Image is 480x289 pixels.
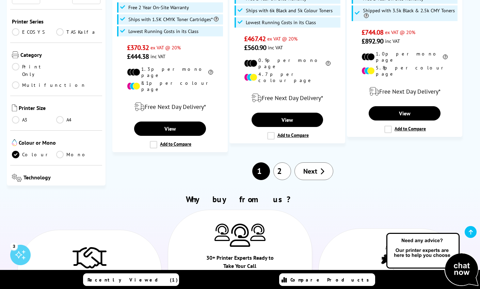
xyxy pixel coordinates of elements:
a: View [252,113,323,127]
span: ex VAT @ 20% [150,44,181,51]
span: inc VAT [268,44,283,51]
span: Ships with 1.5K CMYK Toner Cartridges* [128,17,219,22]
label: Add to Compare [384,126,426,133]
img: Open Live Chat window [385,232,480,288]
a: TASKalfa [56,28,100,36]
span: Free 2 Year On-Site Warranty [128,5,189,10]
span: Printer Series [12,18,100,25]
a: Next [294,162,333,180]
li: 8.1p per colour page [127,80,213,92]
span: £444.38 [127,52,149,61]
h2: Why buy from us? [14,194,465,205]
span: Ships with 6k Black and 5k Colour Toners [246,8,333,13]
a: 2 [273,162,291,180]
span: Colour or Mono [19,139,100,147]
a: View [134,122,206,136]
a: Multifunction [12,81,86,89]
img: Printer Experts [250,224,266,241]
li: 1.0p per mono page [362,51,448,63]
span: £560.90 [244,43,266,52]
span: Next [303,167,317,176]
span: £892.90 [362,37,384,46]
span: ex VAT @ 20% [267,35,298,42]
li: 1.3p per mono page [127,66,213,78]
a: A4 [56,116,100,124]
span: Shipped with 3.5k Black & 2.5k CMY Toners [363,8,456,19]
div: 30+ Printer Experts Ready to Take Your Call [204,254,276,273]
img: Printer Experts [214,224,230,241]
span: £744.08 [362,28,384,37]
a: Recently Viewed (1) [83,273,179,286]
li: 4.7p per colour page [244,71,331,83]
span: Compare Products [290,277,373,283]
a: View [369,106,441,121]
span: Printer Size [19,105,100,113]
li: 0.9p per mono page [244,57,331,69]
img: Printer Experts [230,224,250,247]
label: Add to Compare [150,141,191,148]
span: inc VAT [385,38,400,44]
a: Print Only [12,63,56,78]
span: Category [20,51,100,60]
a: Colour [12,151,56,158]
a: A3 [12,116,56,124]
div: 3 [10,242,18,250]
span: £370.32 [127,43,149,52]
img: Trusted Service [73,244,107,271]
label: Add to Compare [267,132,309,140]
span: inc VAT [150,53,165,60]
img: Category [12,51,19,58]
a: Compare Products [279,273,375,286]
span: £467.42 [244,34,266,43]
a: Mono [56,151,100,158]
img: Colour or Mono [12,139,17,146]
span: Recently Viewed (1) [87,277,178,283]
span: ex VAT @ 20% [385,29,415,35]
span: Lowest Running Costs in its Class [128,29,198,34]
div: modal_delivery [116,97,224,116]
img: Printer Size [12,105,17,111]
div: modal_delivery [233,89,341,108]
div: modal_delivery [351,82,459,101]
a: ECOSYS [12,28,56,36]
li: 5.8p per colour page [362,65,448,77]
img: UK tax payer [381,238,400,270]
span: Lowest Running Costs in its Class [246,20,316,25]
img: Technology [12,174,22,182]
span: Technology [23,174,100,183]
